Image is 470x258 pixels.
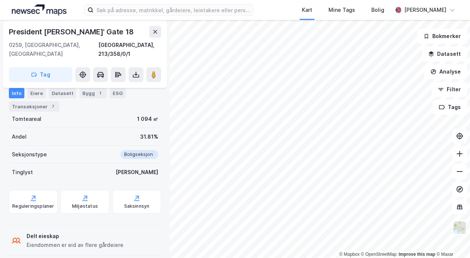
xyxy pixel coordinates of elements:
[9,101,59,112] div: Transaksjoner
[72,203,98,209] div: Miljøstatus
[49,88,76,98] div: Datasett
[417,29,467,44] button: Bokmerker
[422,47,467,61] button: Datasett
[49,103,57,110] div: 7
[12,115,41,123] div: Tomteareal
[339,252,360,257] a: Mapbox
[424,64,467,79] button: Analyse
[404,6,446,14] div: [PERSON_NAME]
[12,203,54,209] div: Reguleringsplaner
[12,4,67,16] img: logo.a4113a55bc3d86da70a041830d287a7e.svg
[98,41,161,58] div: [GEOGRAPHIC_DATA], 213/358/0/1
[93,4,253,16] input: Søk på adresse, matrikkel, gårdeiere, leietakere eller personer
[433,100,467,115] button: Tags
[12,132,27,141] div: Andel
[399,252,435,257] a: Improve this map
[453,221,467,235] img: Z
[116,168,158,177] div: [PERSON_NAME]
[9,26,135,38] div: President [PERSON_NAME]' Gate 18
[9,67,72,82] button: Tag
[12,168,33,177] div: Tinglyst
[302,6,312,14] div: Kart
[137,115,158,123] div: 1 094 ㎡
[27,88,46,98] div: Eiere
[110,88,126,98] div: ESG
[371,6,384,14] div: Bolig
[433,223,470,258] iframe: Chat Widget
[9,41,98,58] div: 0259, [GEOGRAPHIC_DATA], [GEOGRAPHIC_DATA]
[140,132,158,141] div: 31.81%
[124,203,150,209] div: Saksinnsyn
[361,252,397,257] a: OpenStreetMap
[12,150,47,159] div: Seksjonstype
[433,223,470,258] div: Kontrollprogram for chat
[9,88,24,98] div: Info
[79,88,107,98] div: Bygg
[27,232,123,241] div: Delt eieskap
[96,89,104,97] div: 1
[27,241,123,249] div: Eiendommen er eid av flere gårdeiere
[432,82,467,97] button: Filter
[328,6,355,14] div: Mine Tags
